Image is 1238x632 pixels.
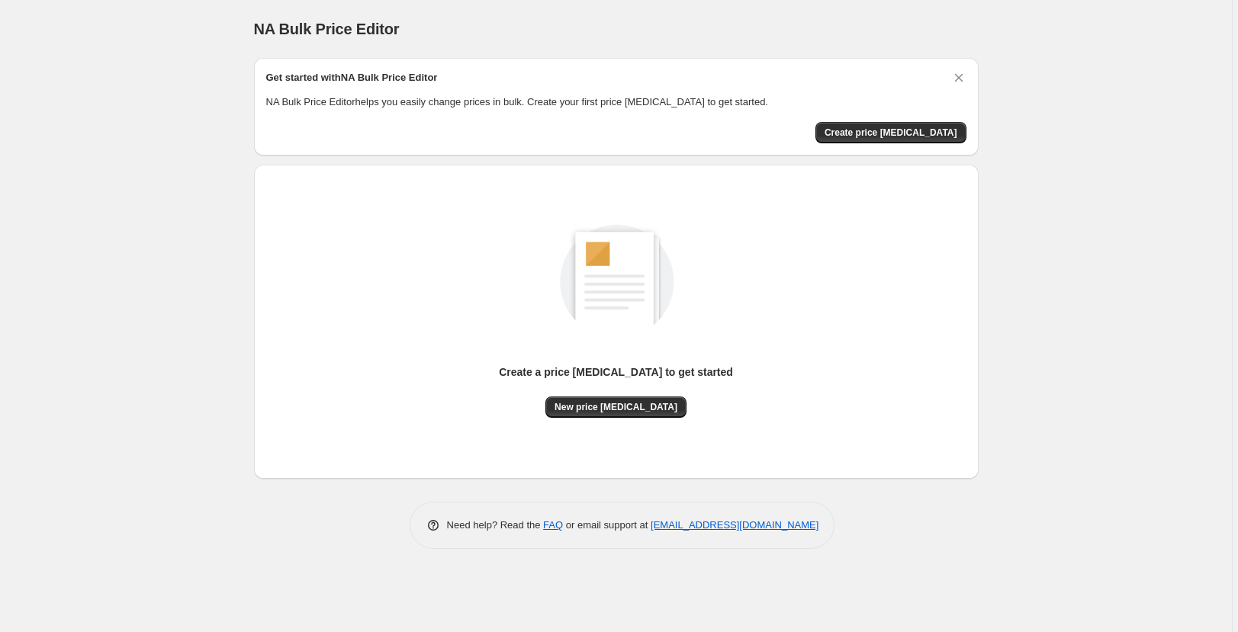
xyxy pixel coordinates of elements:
button: Dismiss card [951,70,966,85]
a: FAQ [543,519,563,531]
span: NA Bulk Price Editor [254,21,400,37]
span: New price [MEDICAL_DATA] [555,401,677,413]
button: New price [MEDICAL_DATA] [545,396,687,418]
p: Create a price [MEDICAL_DATA] to get started [499,364,733,380]
button: Create price change job [815,122,966,143]
span: Need help? Read the [447,519,544,531]
span: Create price [MEDICAL_DATA] [825,127,957,139]
span: or email support at [563,519,651,531]
a: [EMAIL_ADDRESS][DOMAIN_NAME] [651,519,818,531]
p: NA Bulk Price Editor helps you easily change prices in bulk. Create your first price [MEDICAL_DAT... [266,95,966,110]
h2: Get started with NA Bulk Price Editor [266,70,438,85]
